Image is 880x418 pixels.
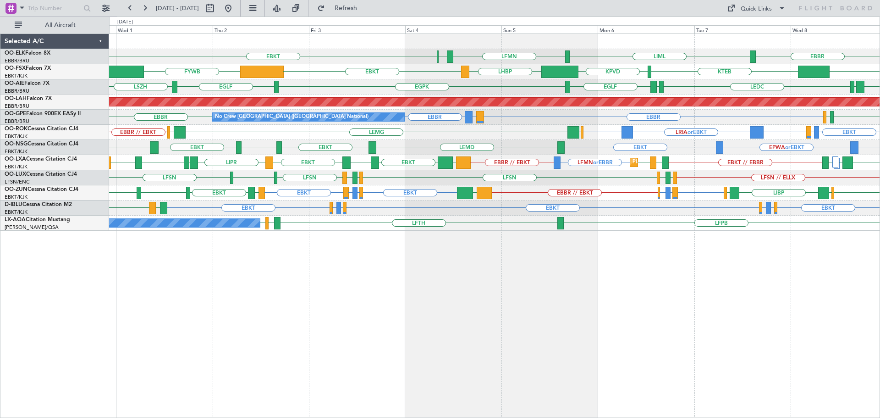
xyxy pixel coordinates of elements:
[5,66,51,71] a: OO-FSXFalcon 7X
[5,103,29,110] a: EBBR/BRU
[10,18,99,33] button: All Aircraft
[5,163,27,170] a: EBKT/KJK
[117,18,133,26] div: [DATE]
[741,5,772,14] div: Quick Links
[5,156,77,162] a: OO-LXACessna Citation CJ4
[5,194,27,201] a: EBKT/KJK
[5,202,72,207] a: D-IBLUCessna Citation M2
[722,1,790,16] button: Quick Links
[116,25,212,33] div: Wed 1
[5,148,27,155] a: EBKT/KJK
[5,224,59,231] a: [PERSON_NAME]/QSA
[405,25,501,33] div: Sat 4
[598,25,694,33] div: Mon 6
[5,141,78,147] a: OO-NSGCessna Citation CJ4
[213,25,309,33] div: Thu 2
[5,57,29,64] a: EBBR/BRU
[5,88,29,95] a: EBBR/BRU
[309,25,405,33] div: Fri 3
[5,202,22,207] span: D-IBLU
[5,126,27,132] span: OO-ROK
[5,72,27,79] a: EBKT/KJK
[5,217,26,223] span: LX-AOA
[5,50,50,56] a: OO-ELKFalcon 8X
[24,22,97,28] span: All Aircraft
[5,172,26,177] span: OO-LUX
[5,187,78,192] a: OO-ZUNCessna Citation CJ4
[28,1,81,15] input: Trip Number
[501,25,598,33] div: Sun 5
[5,111,81,117] a: OO-GPEFalcon 900EX EASy II
[5,96,27,101] span: OO-LAH
[5,133,27,140] a: EBKT/KJK
[5,111,26,117] span: OO-GPE
[313,1,368,16] button: Refresh
[5,141,27,147] span: OO-NSG
[5,178,30,185] a: LFSN/ENC
[5,50,25,56] span: OO-ELK
[5,126,78,132] a: OO-ROKCessna Citation CJ4
[5,156,26,162] span: OO-LXA
[5,172,77,177] a: OO-LUXCessna Citation CJ4
[5,118,29,125] a: EBBR/BRU
[327,5,365,11] span: Refresh
[156,4,199,12] span: [DATE] - [DATE]
[5,66,26,71] span: OO-FSX
[694,25,791,33] div: Tue 7
[5,187,27,192] span: OO-ZUN
[5,217,70,223] a: LX-AOACitation Mustang
[632,156,739,169] div: Planned Maint Kortrijk-[GEOGRAPHIC_DATA]
[5,209,27,216] a: EBKT/KJK
[5,96,52,101] a: OO-LAHFalcon 7X
[5,81,24,86] span: OO-AIE
[215,110,368,124] div: No Crew [GEOGRAPHIC_DATA] ([GEOGRAPHIC_DATA] National)
[5,81,49,86] a: OO-AIEFalcon 7X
